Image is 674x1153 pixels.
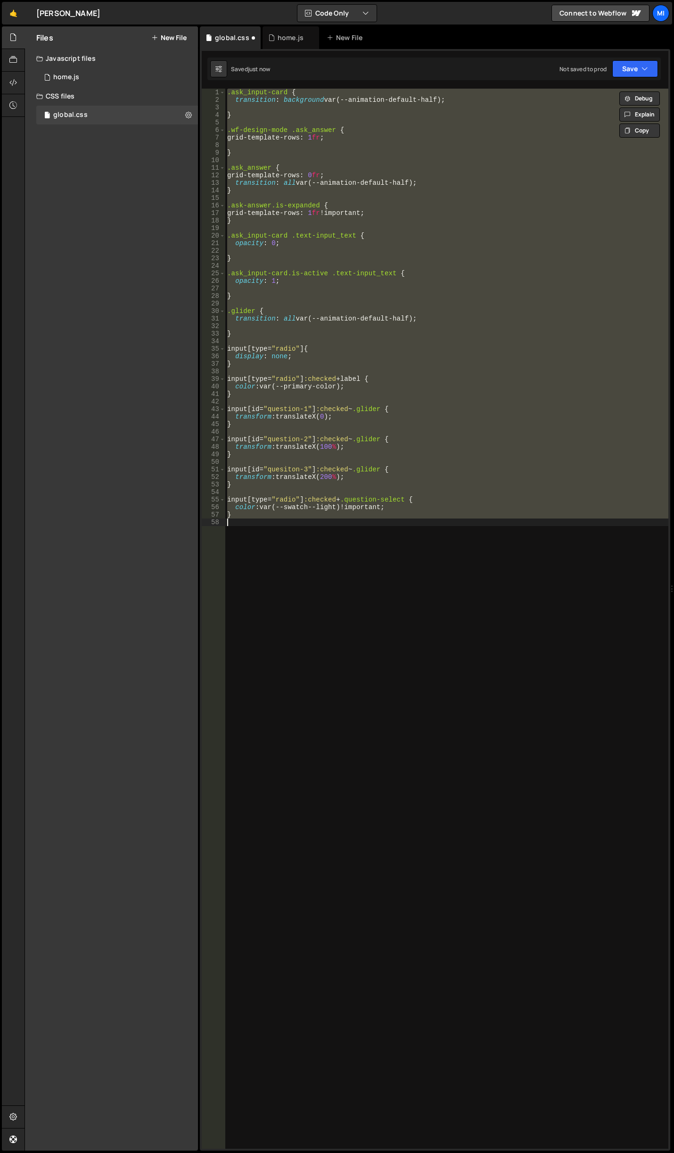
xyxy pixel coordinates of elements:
div: 16715/45692.css [36,106,198,124]
a: Connect to Webflow [551,5,649,22]
div: 44 [202,413,225,420]
button: Code Only [297,5,377,22]
div: 26 [202,277,225,285]
div: 20 [202,232,225,239]
div: 21 [202,239,225,247]
div: 14 [202,187,225,194]
div: global.css [215,33,249,42]
div: 35 [202,345,225,353]
div: 3 [202,104,225,111]
div: 50 [202,458,225,466]
div: 23 [202,255,225,262]
a: 🤙 [2,2,25,25]
div: 17 [202,209,225,217]
div: 31 [202,315,225,322]
div: 16715/45689.js [36,68,198,87]
div: 2 [202,96,225,104]
div: 25 [202,270,225,277]
div: 16 [202,202,225,209]
div: 48 [202,443,225,451]
div: 32 [202,322,225,330]
div: 4 [202,111,225,119]
div: 15 [202,194,225,202]
button: Explain [619,107,660,122]
div: 28 [202,292,225,300]
div: 8 [202,141,225,149]
div: 39 [202,375,225,383]
div: 40 [202,383,225,390]
div: 30 [202,307,225,315]
div: Saved [231,65,270,73]
div: 52 [202,473,225,481]
div: 42 [202,398,225,405]
div: home.js [278,33,304,42]
button: Debug [619,91,660,106]
div: 38 [202,368,225,375]
div: just now [248,65,270,73]
div: 55 [202,496,225,503]
button: New File [151,34,187,41]
div: 11 [202,164,225,172]
div: 19 [202,224,225,232]
div: 1 [202,89,225,96]
h2: Files [36,33,53,43]
div: 27 [202,285,225,292]
div: Javascript files [25,49,198,68]
div: 51 [202,466,225,473]
div: 56 [202,503,225,511]
div: 54 [202,488,225,496]
div: 18 [202,217,225,224]
div: 43 [202,405,225,413]
div: 33 [202,330,225,338]
div: 24 [202,262,225,270]
div: 47 [202,436,225,443]
div: 13 [202,179,225,187]
div: 49 [202,451,225,458]
div: New File [327,33,366,42]
div: 6 [202,126,225,134]
div: 53 [202,481,225,488]
div: 22 [202,247,225,255]
div: 29 [202,300,225,307]
div: 58 [202,519,225,526]
div: global.css [53,111,88,119]
div: 45 [202,420,225,428]
div: 57 [202,511,225,519]
div: [PERSON_NAME] [36,8,100,19]
div: 5 [202,119,225,126]
div: 37 [202,360,225,368]
button: Save [612,60,658,77]
div: home.js [53,73,79,82]
div: 36 [202,353,225,360]
div: 12 [202,172,225,179]
div: Not saved to prod [559,65,607,73]
div: 34 [202,338,225,345]
a: Mi [652,5,669,22]
div: 7 [202,134,225,141]
div: 9 [202,149,225,156]
button: Copy [619,124,660,138]
div: 10 [202,156,225,164]
div: 46 [202,428,225,436]
div: 41 [202,390,225,398]
div: CSS files [25,87,198,106]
